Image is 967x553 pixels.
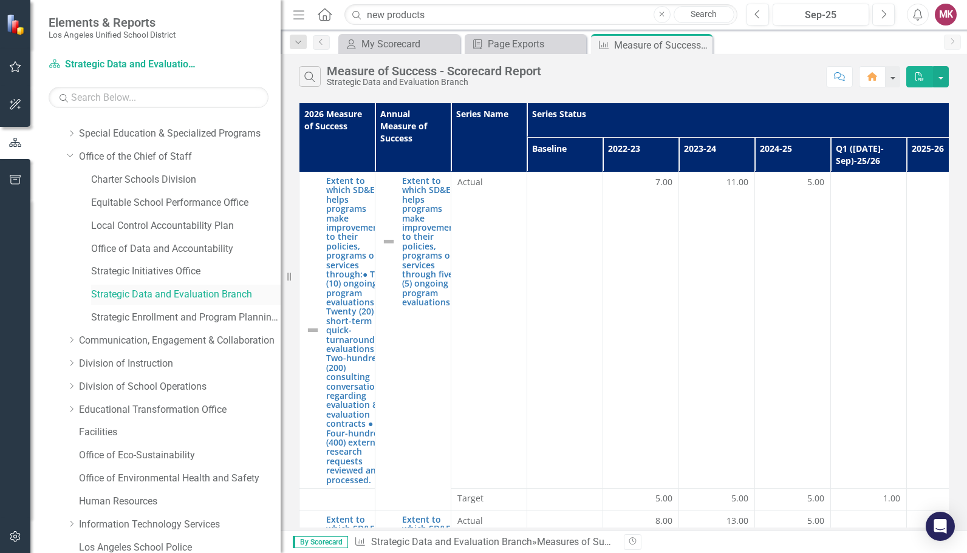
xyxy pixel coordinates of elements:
a: Communication, Engagement & Collaboration [79,334,281,348]
a: Equitable School Performance Office [91,196,281,210]
a: Facilities [79,426,281,439]
td: Double-Click to Edit [603,172,679,489]
a: Strategic Enrollment and Program Planning Office [91,311,281,325]
div: Open Intercom Messenger [926,512,955,541]
td: Double-Click to Edit [679,488,755,511]
div: » » [354,535,615,549]
span: 5.00 [655,492,672,504]
div: Measure of Success - Scorecard Report [614,38,709,53]
a: Extent to which SD&E helps programs make improvements to their policies, programs or services thr... [402,176,462,307]
span: 5.00 [731,492,748,504]
a: Educational Transformation Office [79,403,281,417]
a: Measures of Success [537,536,629,548]
span: 13.00 [726,515,748,527]
td: Double-Click to Edit Right Click for Context Menu [299,172,375,489]
a: Office of the Chief of Staff [79,150,281,164]
td: Double-Click to Edit [831,488,907,511]
td: Double-Click to Edit [527,488,603,511]
td: Double-Click to Edit [755,488,831,511]
a: Strategic Data and Evaluation Branch [91,288,281,302]
a: Special Education & Specialized Programs [79,127,281,141]
a: Office of Data and Accountability [91,242,281,256]
a: Human Resources [79,495,281,509]
div: Strategic Data and Evaluation Branch [327,78,541,87]
span: Elements & Reports [49,15,176,30]
div: Measure of Success - Scorecard Report [327,64,541,78]
a: Extent to which SD&E helps programs make improvements to their policies, programs or services thr... [326,176,386,484]
small: Los Angeles Unified School District [49,30,176,39]
span: 8.00 [655,515,672,527]
a: Strategic Data and Evaluation Branch [49,58,200,72]
span: 5.00 [807,492,824,504]
span: 5.00 [807,176,824,188]
a: Office of Environmental Health and Safety [79,472,281,486]
button: Sep-25 [773,4,869,25]
a: Information Technology Services [79,518,281,532]
span: Actual [457,176,521,188]
td: Double-Click to Edit [527,172,603,489]
img: ClearPoint Strategy [6,14,27,35]
span: 1.00 [883,492,900,504]
a: Office of Eco-Sustainability [79,449,281,463]
div: Page Exports [488,36,583,52]
span: 7.00 [655,176,672,188]
div: Sep-25 [777,8,865,22]
a: Local Control Accountability Plan [91,219,281,233]
td: Double-Click to Edit [831,172,907,489]
td: Double-Click to Edit [755,172,831,489]
input: Search ClearPoint... [344,4,737,25]
span: By Scorecard [293,536,348,548]
td: Double-Click to Edit Right Click for Context Menu [375,172,451,511]
span: Target [457,492,521,504]
a: Search [674,6,734,23]
td: Double-Click to Edit [451,172,527,489]
span: 5.00 [807,515,824,527]
td: Double-Click to Edit [603,488,679,511]
td: Double-Click to Edit [451,488,527,511]
img: Not Defined [306,323,320,338]
a: Strategic Initiatives Office [91,265,281,279]
div: My Scorecard [361,36,457,52]
a: Division of School Operations [79,380,281,394]
a: Division of Instruction [79,357,281,371]
span: 11.00 [726,176,748,188]
input: Search Below... [49,87,268,108]
img: Not Defined [381,234,396,249]
button: MK [935,4,957,25]
a: Strategic Data and Evaluation Branch [371,536,532,548]
td: Double-Click to Edit [679,172,755,489]
a: My Scorecard [341,36,457,52]
a: Charter Schools Division [91,173,281,187]
span: Actual [457,515,521,527]
a: Page Exports [468,36,583,52]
